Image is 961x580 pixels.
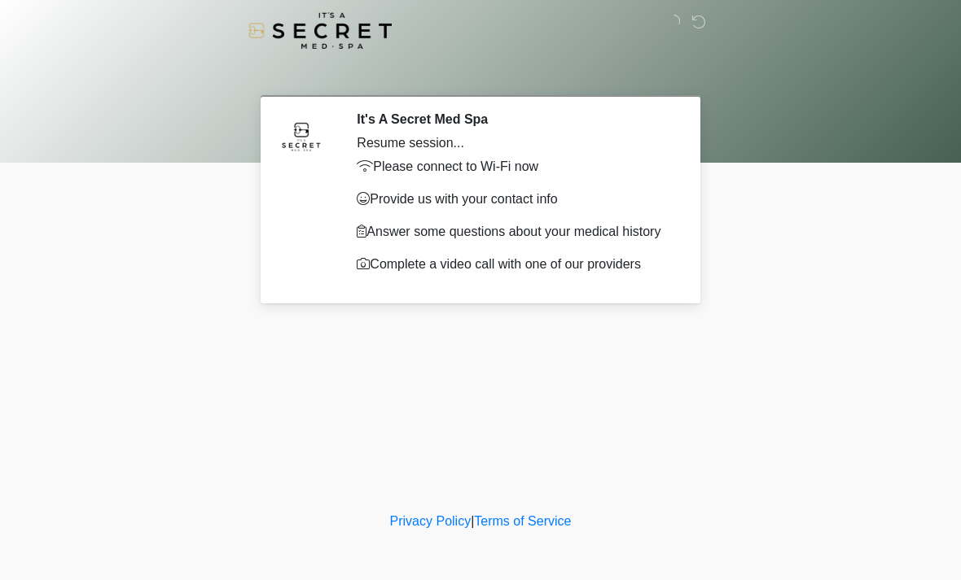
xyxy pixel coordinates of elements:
[252,59,709,89] h1: ‎ ‎
[357,190,672,209] p: Provide us with your contact info
[357,111,672,127] h2: It's A Secret Med Spa
[357,222,672,242] p: Answer some questions about your medical history
[471,514,474,528] a: |
[357,255,672,274] p: Complete a video call with one of our providers
[357,133,672,153] div: Resume session...
[277,111,326,160] img: Agent Avatar
[248,12,392,49] img: It's A Secret Med Spa Logo
[357,157,672,177] p: Please connect to Wi-Fi now
[474,514,571,528] a: Terms of Service
[390,514,472,528] a: Privacy Policy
